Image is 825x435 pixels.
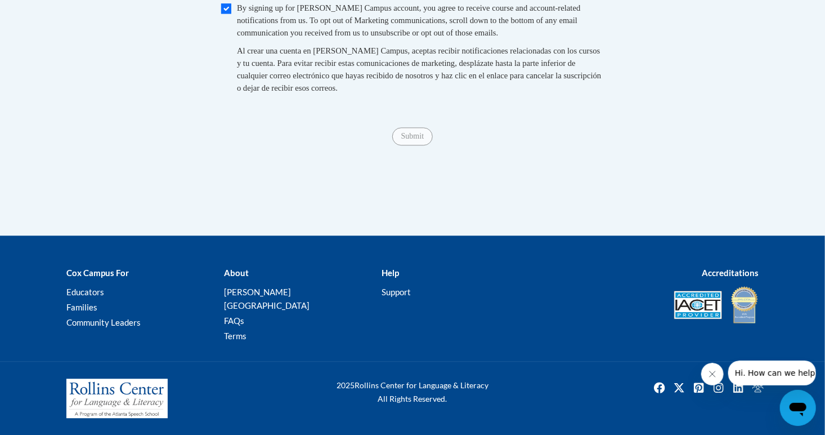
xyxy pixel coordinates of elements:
a: Facebook [651,379,669,397]
img: LinkedIn icon [729,379,747,397]
a: Terms [224,331,246,341]
a: Support [382,287,411,297]
img: Accredited IACET® Provider [674,291,722,319]
img: Rollins Center for Language & Literacy - A Program of the Atlanta Speech School [66,379,168,418]
iframe: Close message [701,363,724,385]
iframe: Button to launch messaging window [780,390,816,426]
a: Community Leaders [66,317,141,327]
span: Al crear una cuenta en [PERSON_NAME] Campus, aceptas recibir notificaciones relacionadas con los ... [237,46,601,92]
span: By signing up for [PERSON_NAME] Campus account, you agree to receive course and account-related n... [237,3,581,37]
b: Help [382,268,399,278]
a: Twitter [670,379,688,397]
img: Twitter icon [670,379,688,397]
img: IDA® Accredited [730,285,759,325]
a: Linkedin [729,379,747,397]
a: Instagram [710,379,728,397]
a: Educators [66,287,104,297]
img: Facebook icon [651,379,669,397]
a: Families [66,302,97,312]
span: Hi. How can we help? [7,8,91,17]
input: Submit [392,127,433,145]
span: 2025 [337,380,355,390]
iframe: Message from company [728,361,816,385]
img: Pinterest icon [690,379,708,397]
a: Pinterest [690,379,708,397]
a: [PERSON_NAME][GEOGRAPHIC_DATA] [224,287,310,310]
div: Rollins Center for Language & Literacy All Rights Reserved. [294,379,531,406]
b: Accreditations [702,268,759,278]
b: About [224,268,249,278]
a: FAQs [224,316,244,326]
img: Instagram icon [710,379,728,397]
b: Cox Campus For [66,268,129,278]
img: Facebook group icon [749,379,767,397]
a: Facebook Group [749,379,767,397]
